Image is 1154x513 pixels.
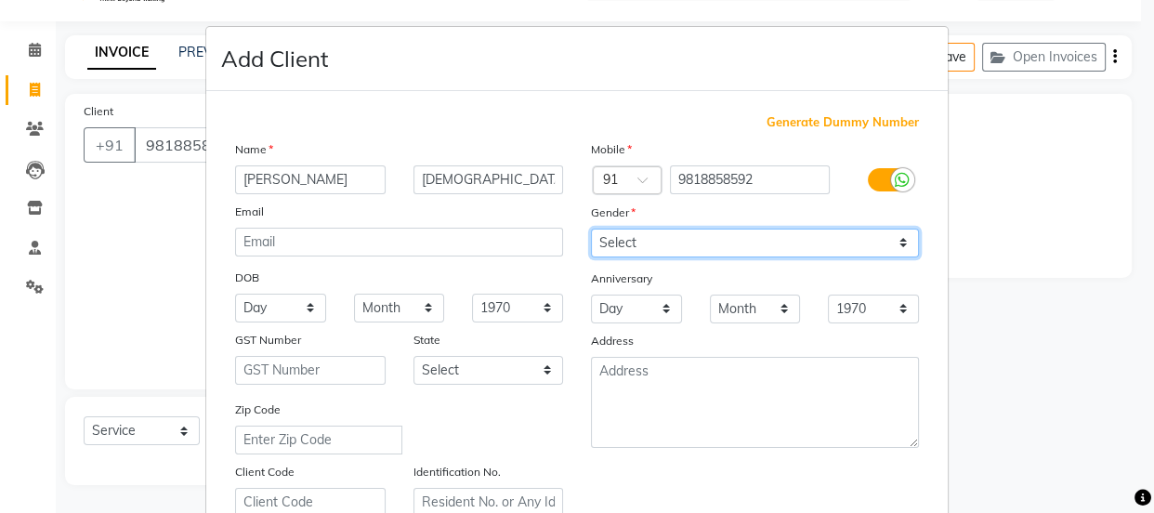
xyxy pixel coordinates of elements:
label: Address [591,333,634,349]
label: Anniversary [591,270,652,287]
label: Gender [591,204,636,221]
input: First Name [235,165,386,194]
label: Name [235,141,273,158]
label: Identification No. [413,464,501,480]
input: Mobile [670,165,831,194]
input: GST Number [235,356,386,385]
input: Enter Zip Code [235,426,402,454]
label: State [413,332,440,349]
h4: Add Client [221,42,328,75]
label: Email [235,204,264,220]
label: Zip Code [235,401,281,418]
label: Mobile [591,141,632,158]
label: Client Code [235,464,295,480]
input: Last Name [413,165,564,194]
label: GST Number [235,332,301,349]
input: Email [235,228,563,256]
label: DOB [235,270,259,286]
span: Generate Dummy Number [767,113,919,132]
